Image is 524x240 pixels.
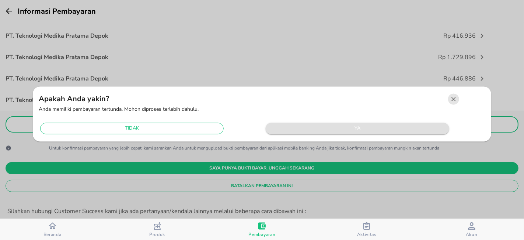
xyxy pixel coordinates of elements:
[149,232,165,237] span: Produk
[210,219,314,240] button: Pembayaran
[269,124,446,133] span: ya
[466,232,478,237] span: Akun
[357,232,377,237] span: Aktivitas
[40,123,224,134] button: tidak
[249,232,276,237] span: Pembayaran
[419,219,524,240] button: Akun
[105,219,209,240] button: Produk
[266,123,449,134] button: ya
[39,106,485,113] p: Anda memiliki pembayaran tertunda. Mohon diproses terlebih dahulu.
[314,219,419,240] button: Aktivitas
[44,124,220,133] span: tidak
[43,232,62,237] span: Beranda
[39,93,448,106] h5: Apakah Anda yakin?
